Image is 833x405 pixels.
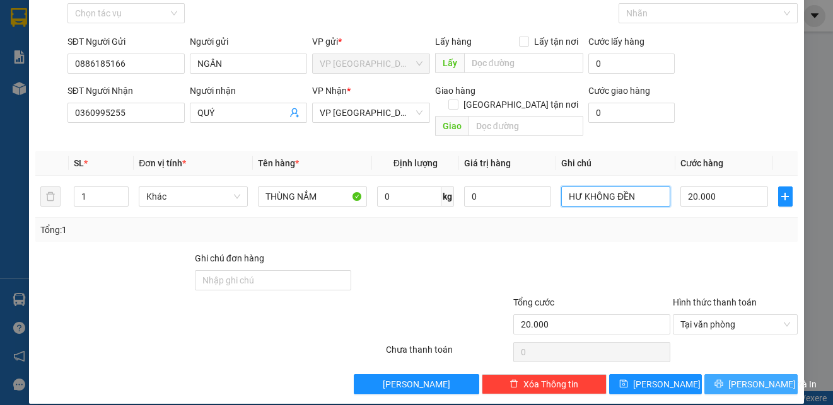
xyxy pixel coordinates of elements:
span: Lấy hàng [435,37,472,47]
div: SĐT Người Nhận [67,84,185,98]
span: [PERSON_NAME] và In [728,377,817,391]
span: [PERSON_NAME] [633,377,701,391]
input: Ghi Chú [561,186,670,207]
span: In ngày: [4,91,77,99]
span: plus [779,191,792,202]
label: Cước lấy hàng [588,37,644,47]
span: 14:42:39 [DATE] [28,91,77,99]
span: Xóa Thông tin [523,377,578,391]
span: delete [510,379,518,389]
div: Người gửi [190,35,307,48]
span: Giá trị hàng [464,158,511,168]
span: Giao [435,116,469,136]
span: [PERSON_NAME] [383,377,450,391]
div: Người nhận [190,84,307,98]
button: deleteXóa Thông tin [482,374,607,394]
span: Đơn vị tính [139,158,186,168]
div: SĐT Người Gửi [67,35,185,48]
button: printer[PERSON_NAME] và In [704,374,798,394]
input: Dọc đường [469,116,583,136]
span: Tổng cước [513,297,554,307]
span: [GEOGRAPHIC_DATA] tận nơi [458,98,583,111]
span: Lấy [435,53,464,73]
div: VP gửi [312,35,429,48]
span: save [619,379,628,389]
button: [PERSON_NAME] [354,374,479,394]
input: Ghi chú đơn hàng [195,270,352,290]
span: [PERSON_NAME]: [4,81,132,89]
img: logo [4,8,61,63]
label: Cước giao hàng [588,86,650,96]
span: VP Tân Biên [320,54,422,73]
label: Ghi chú đơn hàng [195,253,264,263]
span: ----------------------------------------- [34,68,154,78]
th: Ghi chú [556,151,675,176]
button: save[PERSON_NAME] [609,374,702,394]
span: SL [74,158,84,168]
span: Cước hàng [680,158,723,168]
span: Hotline: 19001152 [100,56,154,64]
span: VPTB1209250005 [63,80,132,89]
span: VP Nhận [312,86,347,96]
strong: ĐỒNG PHƯỚC [100,7,173,18]
span: Tên hàng [258,158,299,168]
button: plus [778,186,793,207]
div: Tổng: 1 [40,223,322,237]
span: Tại văn phòng [680,315,790,334]
span: Giao hàng [435,86,475,96]
input: VD: Bàn, Ghế [258,186,367,207]
input: 0 [464,186,552,207]
span: kg [441,186,454,207]
span: printer [714,379,723,389]
div: Chưa thanh toán [385,343,512,365]
span: Khác [146,187,240,206]
input: Cước lấy hàng [588,54,675,74]
span: Định lượng [393,158,438,168]
label: Hình thức thanh toán [673,297,757,307]
span: VP Tây Ninh [320,103,422,122]
span: Lấy tận nơi [529,35,583,48]
span: user-add [289,108,300,118]
span: Bến xe [GEOGRAPHIC_DATA] [100,20,170,36]
input: Dọc đường [464,53,583,73]
button: delete [40,186,61,207]
input: Cước giao hàng [588,103,675,123]
span: 01 Võ Văn Truyện, KP.1, Phường 2 [100,38,173,54]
